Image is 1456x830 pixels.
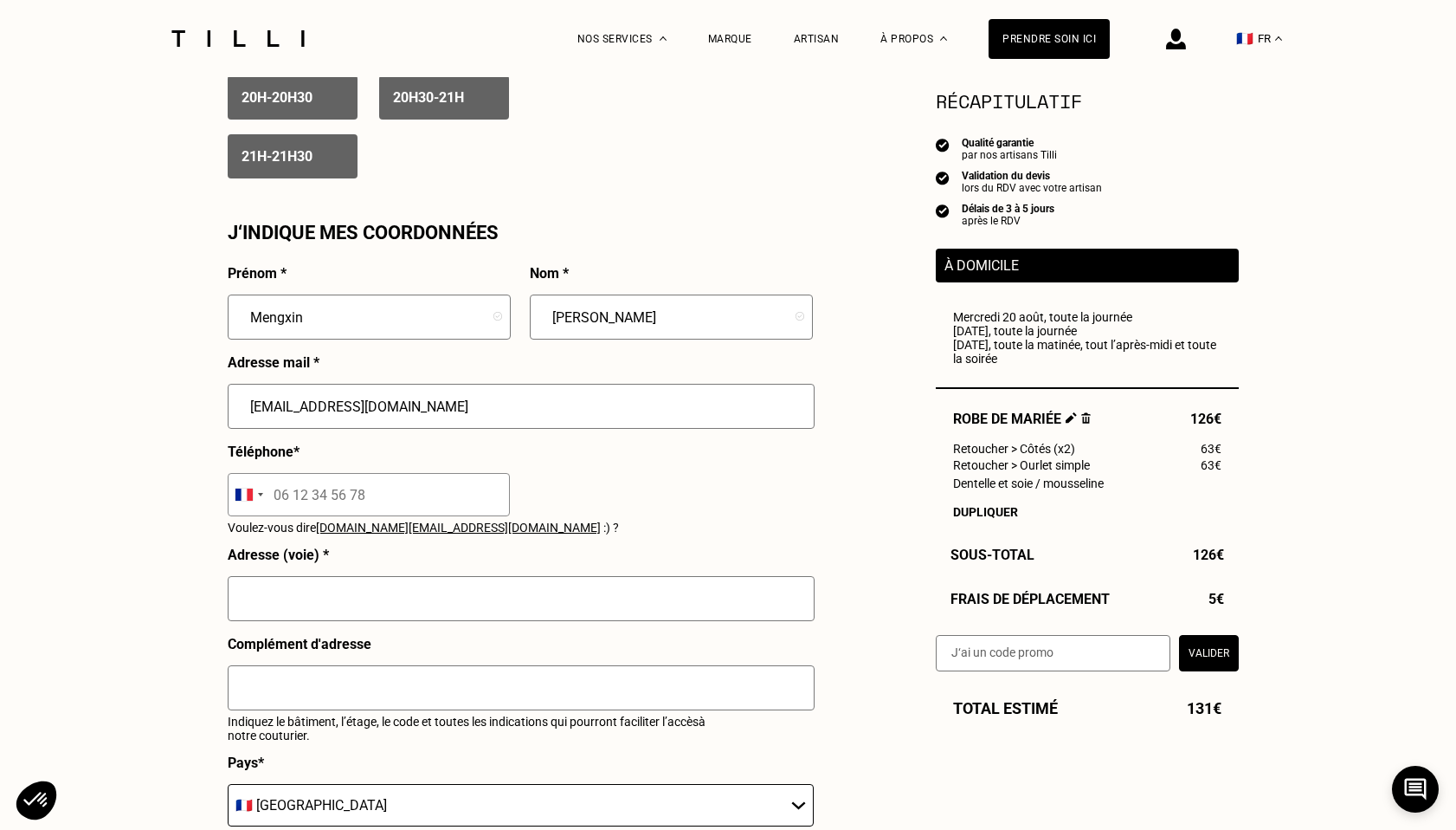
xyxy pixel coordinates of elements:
[962,182,1102,194] div: lors du RDV avec votre artisan
[316,521,601,535] span: [DOMAIN_NAME][EMAIL_ADDRESS][DOMAIN_NAME]
[1208,591,1224,607] span: 5€
[1275,36,1282,41] img: menu déroulant
[794,33,840,45] a: Artisan
[936,591,1239,607] div: Frais de déplacement
[228,547,329,563] p: Adresse (voie) *
[989,19,1110,59] a: Prendre soin ici
[953,310,1221,324] div: Mercredi 20 août, toute la journée
[962,215,1054,227] div: après le RDV
[936,203,950,218] img: icon list info
[228,444,300,460] p: Téléphone *
[660,36,667,41] img: Menu déroulant
[936,170,950,185] img: icon list info
[953,338,1221,366] div: [DATE], toute la matinée, tout l’après-midi et toute la soirée
[1236,30,1253,47] span: 🇫🇷
[953,411,1091,427] span: Robe de mariée
[962,170,1102,182] div: Validation du devis
[1201,442,1221,456] span: 63€
[936,547,1239,563] div: Sous-Total
[1190,411,1221,427] span: 126€
[228,715,735,742] p: Indiquez le bâtiment, l’étage, le code et toutes les indications qui pourront faciliter l’accès à...
[1166,29,1186,49] img: icône connexion
[1179,635,1239,671] button: Valider
[1193,547,1224,563] span: 126€
[940,36,947,41] img: Menu déroulant à propos
[229,474,268,516] div: Selected country
[228,636,371,652] p: Complément d'adresse
[936,699,1239,717] div: Total estimé
[953,458,1090,472] span: Retoucher > Ourlet simple
[393,89,464,106] p: 20h30 - 21h
[228,521,619,535] span: Voulez-vous dire :) ?
[953,477,1104,490] span: Dentelle et soie / mousseline
[228,222,499,243] p: J‘indique mes coordonnées
[962,137,1057,149] div: Qualité garantie
[1201,458,1221,472] span: 63€
[953,324,1221,338] div: [DATE], toute la journée
[1066,412,1077,424] img: Éditer
[242,148,312,165] p: 21h - 21h30
[228,755,264,771] p: Pays *
[228,354,319,371] p: Adresse mail *
[962,203,1054,215] div: Délais de 3 à 5 jours
[1081,412,1091,424] img: Supprimer
[953,505,1221,519] div: Dupliquer
[708,33,752,45] a: Marque
[228,265,287,282] p: Prénom *
[530,265,569,282] p: Nom *
[1187,699,1221,717] span: 131€
[936,137,950,152] img: icon list info
[242,89,312,106] p: 20h - 20h30
[165,30,311,47] img: Logo du service de couturière Tilli
[953,442,1075,456] span: Retoucher > Côtés (x2)
[936,635,1170,671] input: J‘ai un code promo
[962,149,1057,161] div: par nos artisans Tilli
[936,87,1239,115] section: Récapitulatif
[228,473,510,516] input: 06 12 34 56 78
[944,257,1230,274] p: À domicile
